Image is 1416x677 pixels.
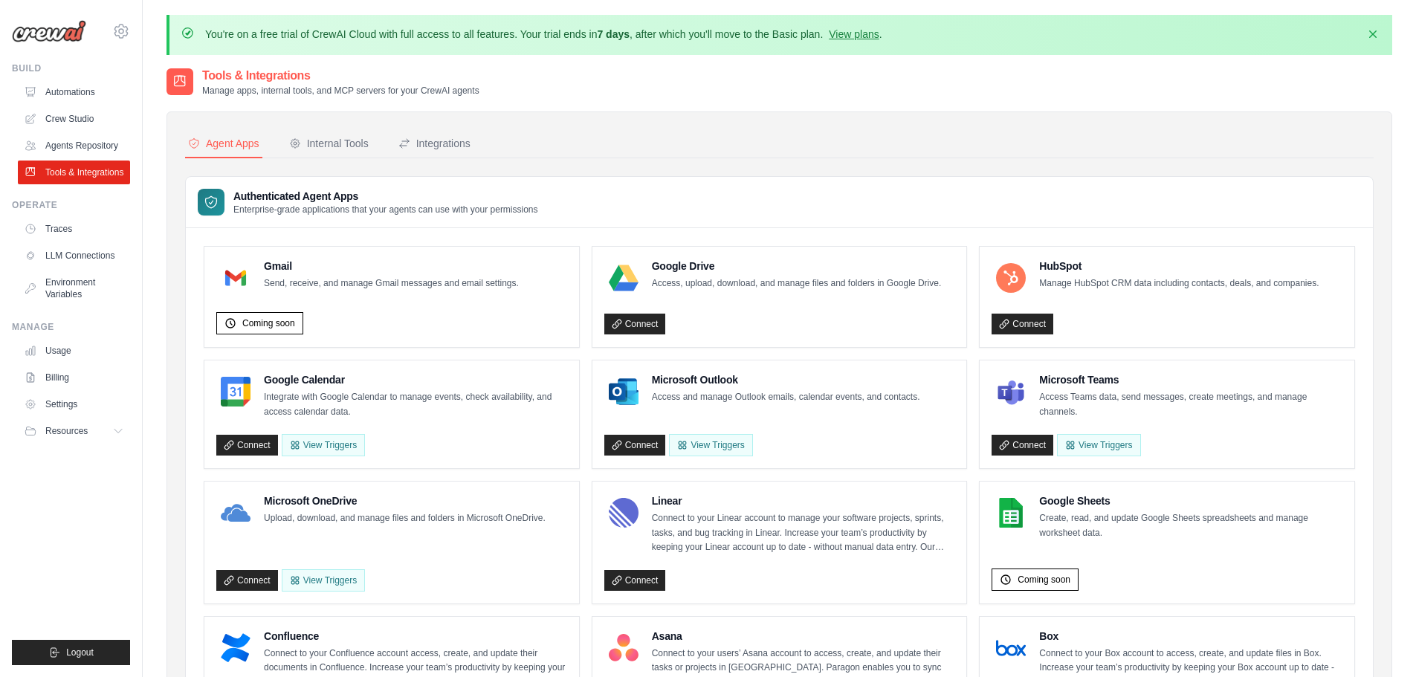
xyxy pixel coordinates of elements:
img: Confluence Logo [221,633,250,663]
a: Crew Studio [18,107,130,131]
img: Asana Logo [609,633,639,663]
: View Triggers [1057,434,1140,456]
a: Agents Repository [18,134,130,158]
a: Connect [216,570,278,591]
a: Connect [604,435,666,456]
h3: Authenticated Agent Apps [233,189,538,204]
p: Integrate with Google Calendar to manage events, check availability, and access calendar data. [264,390,567,419]
div: Integrations [398,136,471,151]
div: Manage [12,321,130,333]
img: Google Calendar Logo [221,377,250,406]
a: Usage [18,339,130,363]
img: Microsoft OneDrive Logo [221,498,250,528]
: View Triggers [669,434,752,456]
img: Logo [12,20,86,42]
a: Traces [18,217,130,241]
button: View Triggers [282,434,365,456]
p: Connect to your Linear account to manage your software projects, sprints, tasks, and bug tracking... [652,511,955,555]
a: Settings [18,392,130,416]
p: Access and manage Outlook emails, calendar events, and contacts. [652,390,920,405]
a: Connect [604,570,666,591]
div: Agent Apps [188,136,259,151]
h4: Confluence [264,629,567,644]
span: Coming soon [242,317,295,329]
button: Logout [12,640,130,665]
img: HubSpot Logo [996,263,1026,293]
h4: Microsoft Teams [1039,372,1342,387]
h4: Asana [652,629,955,644]
span: Coming soon [1018,574,1070,586]
h4: Microsoft OneDrive [264,493,546,508]
a: Environment Variables [18,271,130,306]
p: Create, read, and update Google Sheets spreadsheets and manage worksheet data. [1039,511,1342,540]
h4: Box [1039,629,1342,644]
h4: Gmail [264,259,519,273]
a: Connect [992,314,1053,334]
img: Gmail Logo [221,263,250,293]
p: Send, receive, and manage Gmail messages and email settings. [264,276,519,291]
img: Box Logo [996,633,1026,663]
p: Manage HubSpot CRM data including contacts, deals, and companies. [1039,276,1319,291]
img: Microsoft Teams Logo [996,377,1026,406]
button: Resources [18,419,130,443]
img: Google Drive Logo [609,263,639,293]
span: Resources [45,425,88,437]
a: Connect [216,435,278,456]
p: Access, upload, download, and manage files and folders in Google Drive. [652,276,942,291]
a: View plans [829,28,879,40]
strong: 7 days [597,28,630,40]
: View Triggers [282,569,365,592]
div: Operate [12,199,130,211]
p: Enterprise-grade applications that your agents can use with your permissions [233,204,538,216]
button: Internal Tools [286,130,372,158]
img: Microsoft Outlook Logo [609,377,639,406]
button: Agent Apps [185,130,262,158]
p: Access Teams data, send messages, create meetings, and manage channels. [1039,390,1342,419]
h4: Google Calendar [264,372,567,387]
h4: Google Drive [652,259,942,273]
p: Upload, download, and manage files and folders in Microsoft OneDrive. [264,511,546,526]
p: Manage apps, internal tools, and MCP servers for your CrewAI agents [202,85,479,97]
a: Tools & Integrations [18,161,130,184]
span: Logout [66,647,94,658]
a: Connect [992,435,1053,456]
img: Google Sheets Logo [996,498,1026,528]
h2: Tools & Integrations [202,67,479,85]
a: Connect [604,314,666,334]
a: Billing [18,366,130,389]
a: LLM Connections [18,244,130,268]
img: Linear Logo [609,498,639,528]
button: Integrations [395,130,473,158]
div: Internal Tools [289,136,369,151]
div: Build [12,62,130,74]
h4: Google Sheets [1039,493,1342,508]
h4: Microsoft Outlook [652,372,920,387]
h4: Linear [652,493,955,508]
p: You're on a free trial of CrewAI Cloud with full access to all features. Your trial ends in , aft... [205,27,882,42]
h4: HubSpot [1039,259,1319,273]
a: Automations [18,80,130,104]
